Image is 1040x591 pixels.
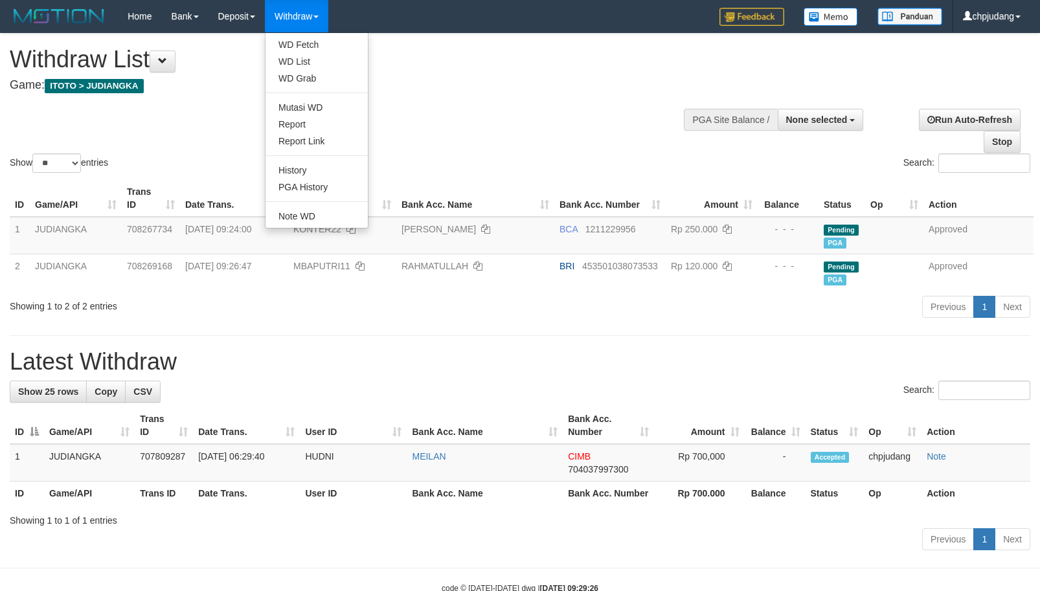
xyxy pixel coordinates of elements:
[863,407,921,444] th: Op: activate to sort column ascending
[44,482,135,506] th: Game/API
[811,452,850,463] span: Accepted
[824,225,859,236] span: Pending
[293,261,350,271] span: MBAPUTRI11
[922,296,974,318] a: Previous
[568,451,591,462] span: CIMB
[745,407,806,444] th: Balance: activate to sort column ascending
[763,223,813,236] div: - - -
[563,482,653,506] th: Bank Acc. Number
[193,444,300,482] td: [DATE] 06:29:40
[30,217,122,254] td: JUDIANGKA
[938,153,1030,173] input: Search:
[923,254,1034,291] td: Approved
[10,407,44,444] th: ID: activate to sort column descending
[125,381,161,403] a: CSV
[763,260,813,273] div: - - -
[758,180,819,217] th: Balance
[10,482,44,506] th: ID
[266,99,368,116] a: Mutasi WD
[927,451,946,462] a: Note
[824,238,846,249] span: PGA
[654,482,745,506] th: Rp 700.000
[10,254,30,291] td: 2
[44,407,135,444] th: Game/API: activate to sort column ascending
[560,224,578,234] span: BCA
[684,109,777,131] div: PGA Site Balance /
[185,224,251,234] span: [DATE] 09:24:00
[671,224,718,234] span: Rp 250.000
[903,153,1030,173] label: Search:
[407,482,563,506] th: Bank Acc. Name
[95,386,117,397] span: Copy
[654,444,745,482] td: Rp 700,000
[923,180,1034,217] th: Action
[10,217,30,254] td: 1
[921,407,1030,444] th: Action
[819,180,865,217] th: Status
[10,79,681,92] h4: Game:
[407,407,563,444] th: Bank Acc. Name: activate to sort column ascending
[30,180,122,217] th: Game/API: activate to sort column ascending
[135,482,193,506] th: Trans ID
[973,296,995,318] a: 1
[127,261,172,271] span: 708269168
[44,444,135,482] td: JUDIANGKA
[266,53,368,70] a: WD List
[778,109,864,131] button: None selected
[863,482,921,506] th: Op
[266,70,368,87] a: WD Grab
[18,386,78,397] span: Show 25 rows
[10,180,30,217] th: ID
[804,8,858,26] img: Button%20Memo.svg
[122,180,180,217] th: Trans ID: activate to sort column ascending
[135,444,193,482] td: 707809287
[719,8,784,26] img: Feedback.jpg
[863,444,921,482] td: chpjudang
[921,482,1030,506] th: Action
[563,407,653,444] th: Bank Acc. Number: activate to sort column ascending
[877,8,942,25] img: panduan.png
[806,482,864,506] th: Status
[984,131,1021,153] a: Stop
[554,180,666,217] th: Bank Acc. Number: activate to sort column ascending
[582,261,658,271] span: Copy 453501038073533 to clipboard
[86,381,126,403] a: Copy
[266,208,368,225] a: Note WD
[995,528,1030,550] a: Next
[185,261,251,271] span: [DATE] 09:26:47
[266,162,368,179] a: History
[745,444,806,482] td: -
[412,451,446,462] a: MEILAN
[824,274,846,285] span: PGA
[10,47,681,72] h1: Withdraw List
[127,224,172,234] span: 708267734
[401,261,468,271] a: RAHMATULLAH
[560,261,574,271] span: BRI
[45,79,144,93] span: ITOTO > JUDIANGKA
[266,116,368,133] a: Report
[10,444,44,482] td: 1
[10,381,87,403] a: Show 25 rows
[193,482,300,506] th: Date Trans.
[10,6,108,26] img: MOTION_logo.png
[266,133,368,150] a: Report Link
[903,381,1030,400] label: Search:
[10,349,1030,375] h1: Latest Withdraw
[585,224,636,234] span: Copy 1211229956 to clipboard
[396,180,554,217] th: Bank Acc. Name: activate to sort column ascending
[135,407,193,444] th: Trans ID: activate to sort column ascending
[922,528,974,550] a: Previous
[919,109,1021,131] a: Run Auto-Refresh
[10,153,108,173] label: Show entries
[973,528,995,550] a: 1
[10,295,424,313] div: Showing 1 to 2 of 2 entries
[865,180,923,217] th: Op: activate to sort column ascending
[666,180,758,217] th: Amount: activate to sort column ascending
[654,407,745,444] th: Amount: activate to sort column ascending
[671,261,718,271] span: Rp 120.000
[133,386,152,397] span: CSV
[10,509,1030,527] div: Showing 1 to 1 of 1 entries
[995,296,1030,318] a: Next
[300,482,407,506] th: User ID
[806,407,864,444] th: Status: activate to sort column ascending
